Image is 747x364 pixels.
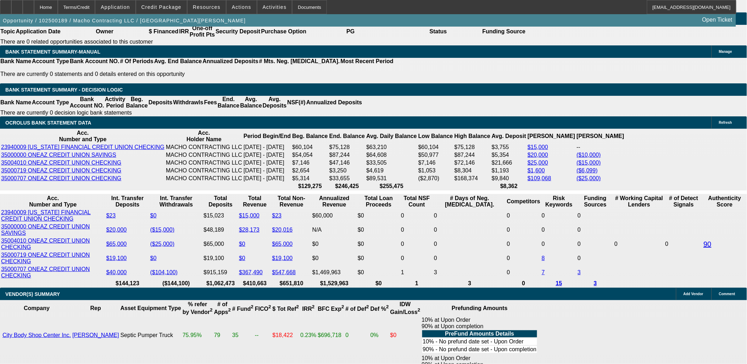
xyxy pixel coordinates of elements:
[126,96,148,109] th: Beg. Balance
[366,129,417,143] th: Avg. Daily Balance
[614,241,618,247] span: 0
[292,175,328,182] td: $5,314
[90,305,101,311] b: Rep
[255,306,271,312] b: FICO
[150,255,157,261] a: $0
[366,175,417,182] td: $89,531
[454,151,491,159] td: $87,244
[528,175,551,181] a: $109,068
[203,195,238,208] th: Total Deposits
[227,0,257,14] button: Actions
[61,25,149,38] th: Owner
[312,241,356,247] div: $0
[541,223,576,237] td: 0
[106,241,127,247] a: $65,000
[491,167,526,174] td: $1,193
[312,304,314,310] sup: 2
[5,120,91,126] span: OCROLUS BANK STATEMENT DATA
[329,183,365,190] th: $246,425
[150,241,175,247] a: ($25,000)
[106,213,116,219] a: $23
[665,195,703,208] th: # of Detect Signals
[292,144,328,151] td: $60,104
[699,14,735,26] a: Open Ticket
[239,280,271,287] th: $410,663
[542,255,545,261] a: 8
[346,306,369,312] b: # of Def
[272,195,311,208] th: Total Non-Revenue
[240,96,262,109] th: Avg. Balance
[268,304,271,310] sup: 2
[418,308,420,313] sup: 2
[434,223,506,237] td: 0
[434,209,506,222] td: 0
[401,237,433,251] td: 0
[422,338,537,345] td: 10% - No prefund date set - Upon Order
[418,129,453,143] th: Low Balance
[312,255,356,261] div: $0
[454,159,491,166] td: $72,146
[1,209,91,222] a: 23940009 [US_STATE] FINANCIAL CREDIT UNION CHECKING
[719,50,732,54] span: Manage
[445,331,514,337] b: PreFund Amounts Details
[203,252,238,265] td: $19,100
[312,223,357,237] td: N/A
[307,25,394,38] th: PG
[329,151,365,159] td: $87,244
[1,144,165,150] a: 23940009 [US_STATE] FINANCIAL CREDIT UNION CHECKING
[401,223,433,237] td: 0
[390,301,420,315] b: IDW Gain/Loss
[528,152,548,158] a: $20,000
[482,25,526,38] th: Funding Source
[454,167,491,174] td: $8,304
[576,144,625,151] td: --
[3,18,246,23] span: Opportunity / 102500189 / Macho Contracting LLC / [GEOGRAPHIC_DATA][PERSON_NAME]
[312,269,356,276] div: $1,469,963
[329,167,365,174] td: $3,250
[148,96,173,109] th: Deposits
[386,304,389,310] sup: 2
[357,280,400,287] th: $0
[273,306,299,312] b: $ Tot Ref
[228,308,231,313] sup: 2
[366,167,417,174] td: $4,619
[166,151,243,159] td: MACHO CONTRACTING LLC
[491,151,526,159] td: $5,354
[232,316,254,354] td: 35
[312,213,356,219] div: $60,000
[302,306,314,312] b: IRR
[703,195,746,208] th: Authenticity Score
[166,167,243,174] td: MACHO CONTRACTING LLC
[329,159,365,166] td: $47,146
[150,213,157,219] a: $0
[239,213,260,219] a: $15,000
[401,252,433,265] td: 0
[577,209,613,222] td: 0
[1,195,105,208] th: Acc. Number and Type
[292,151,328,159] td: $54,054
[528,167,545,173] a: $1,600
[507,266,541,279] td: 0
[202,58,258,65] th: Annualized Deposits
[340,58,394,65] th: Most Recent Period
[106,227,127,233] a: $20,000
[214,316,231,354] td: 79
[422,317,537,354] div: 10% at Upon Order 90% at Upon completion
[214,301,231,315] b: # of Apps
[370,316,389,354] td: 0%
[203,223,238,237] td: $48,189
[243,167,291,174] td: [DATE] - [DATE]
[243,144,291,151] td: [DATE] - [DATE]
[576,129,625,143] th: [PERSON_NAME]
[120,58,154,65] th: # Of Periods
[188,0,226,14] button: Resources
[24,305,50,311] b: Company
[1,152,116,158] a: 35000000 ONEAZ CREDIT UNION SAVINGS
[418,144,453,151] td: $60,104
[150,227,175,233] a: ($15,000)
[401,209,433,222] td: 0
[454,129,491,143] th: High Balance
[541,209,576,222] td: 0
[418,151,453,159] td: $50,977
[179,25,189,38] th: IRR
